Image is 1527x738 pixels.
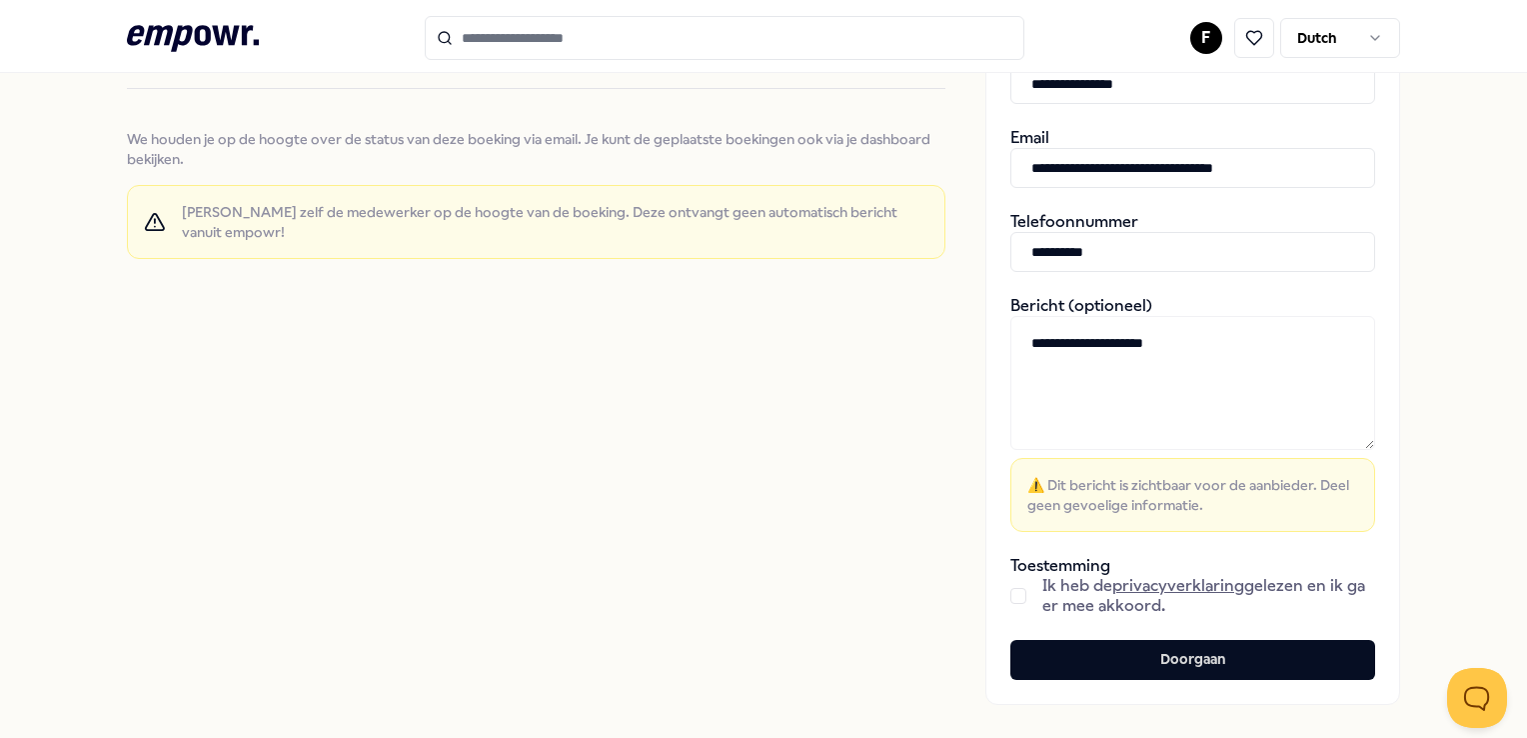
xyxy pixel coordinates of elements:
[1010,296,1375,532] div: Bericht (optioneel)
[1447,668,1507,728] iframe: Help Scout Beacon - Open
[1010,640,1375,680] button: Doorgaan
[1010,212,1375,272] div: Telefoonnummer
[1042,576,1375,616] span: Ik heb de gelezen en ik ga er mee akkoord.
[1027,475,1358,515] span: ⚠️ Dit bericht is zichtbaar voor de aanbieder. Deel geen gevoelige informatie.
[1010,556,1375,616] div: Toestemming
[1010,44,1375,104] div: Achternaam
[182,202,928,242] span: [PERSON_NAME] zelf de medewerker op de hoogte van de boeking. Deze ontvangt geen automatisch beri...
[1112,576,1244,595] a: privacyverklaring
[127,129,944,169] span: We houden je op de hoogte over de status van deze boeking via email. Je kunt de geplaatste boekin...
[425,16,1024,60] input: Search for products, categories or subcategories
[1190,22,1222,54] button: F
[1010,128,1375,188] div: Email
